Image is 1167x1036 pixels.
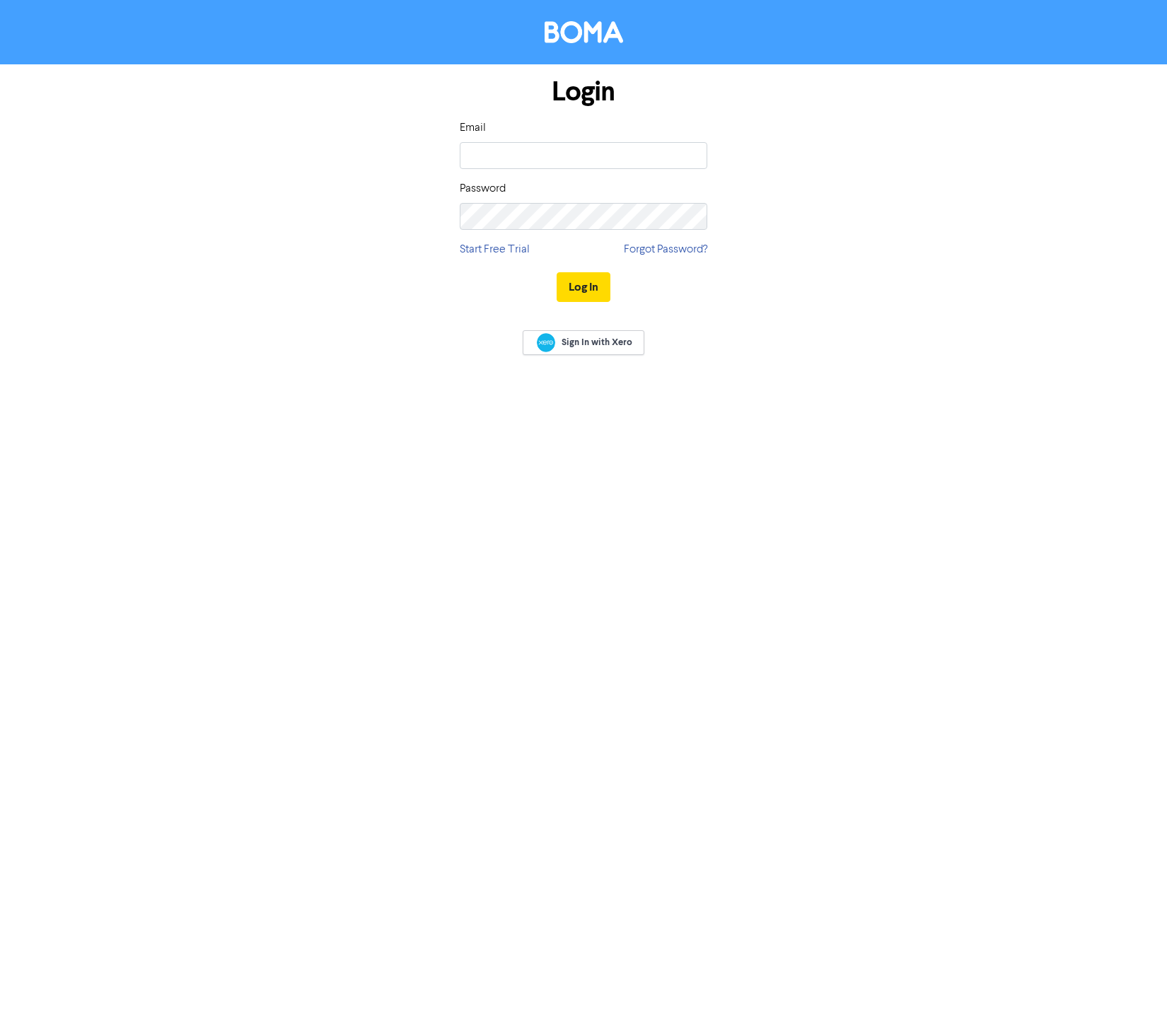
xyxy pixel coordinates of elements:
[545,21,623,43] img: BOMA Logo
[537,333,555,352] img: Xero logo
[1096,968,1167,1036] iframe: Chat Widget
[562,336,632,349] span: Sign In with Xero
[460,120,486,136] label: Email
[624,241,707,258] a: Forgot Password?
[460,76,707,108] h1: Login
[460,241,530,258] a: Start Free Trial
[557,272,610,302] button: Log In
[460,180,506,197] label: Password
[523,330,644,355] a: Sign In with Xero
